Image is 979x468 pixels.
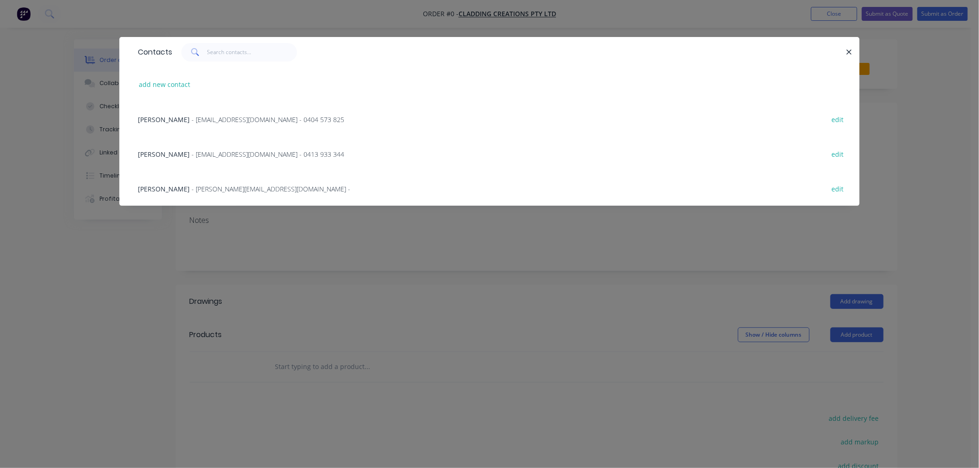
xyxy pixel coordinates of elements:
span: [PERSON_NAME] [138,150,190,159]
span: - [EMAIL_ADDRESS][DOMAIN_NAME] - 0404 573 825 [192,115,344,124]
button: edit [827,148,849,160]
span: [PERSON_NAME] [138,185,190,193]
span: - [PERSON_NAME][EMAIL_ADDRESS][DOMAIN_NAME] - [192,185,350,193]
span: [PERSON_NAME] [138,115,190,124]
input: Search contacts... [207,43,297,62]
span: - [EMAIL_ADDRESS][DOMAIN_NAME] - 0413 933 344 [192,150,344,159]
button: edit [827,182,849,195]
div: Contacts [133,37,172,67]
button: edit [827,113,849,125]
button: add new contact [134,78,195,91]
